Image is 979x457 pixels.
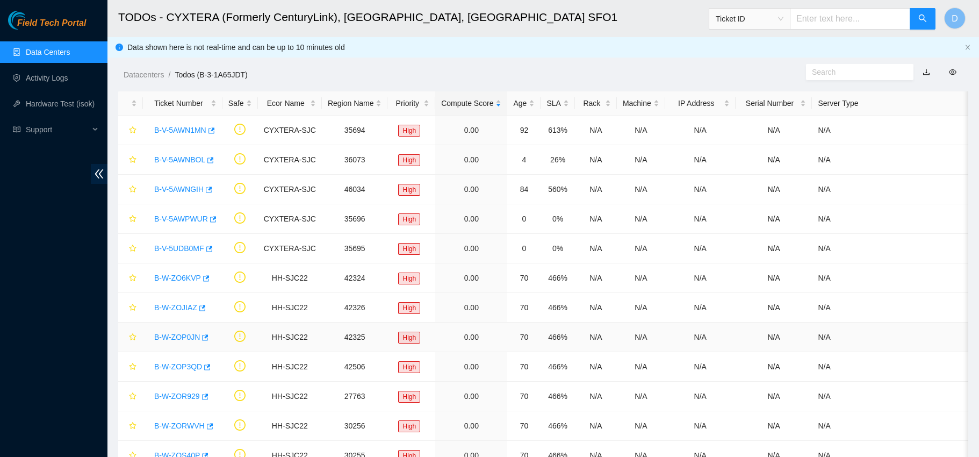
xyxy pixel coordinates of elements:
[124,181,137,198] button: star
[617,263,665,293] td: N/A
[124,151,137,168] button: star
[129,274,136,283] span: star
[322,204,388,234] td: 35696
[124,240,137,257] button: star
[617,352,665,382] td: N/A
[541,263,574,293] td: 466%
[13,126,20,133] span: read
[258,204,322,234] td: CYXTERA-SJC
[8,11,54,30] img: Akamai Technologies
[575,411,617,441] td: N/A
[952,12,958,25] span: D
[575,116,617,145] td: N/A
[398,391,420,403] span: High
[168,70,170,79] span: /
[234,360,246,372] span: exclamation-circle
[541,116,574,145] td: 613%
[541,175,574,204] td: 560%
[258,323,322,352] td: HH-SJC22
[541,234,574,263] td: 0%
[154,155,205,164] a: B-V-5AWNBOL
[435,411,507,441] td: 0.00
[398,302,420,314] span: High
[575,382,617,411] td: N/A
[541,323,574,352] td: 466%
[617,145,665,175] td: N/A
[234,153,246,165] span: exclamation-circle
[575,323,617,352] td: N/A
[435,293,507,323] td: 0.00
[617,411,665,441] td: N/A
[915,63,938,81] button: download
[154,274,201,282] a: B-W-ZO6KVP
[507,204,541,234] td: 0
[258,411,322,441] td: HH-SJC22
[154,215,208,223] a: B-V-5AWPWUR
[736,204,812,234] td: N/A
[398,154,420,166] span: High
[541,411,574,441] td: 466%
[507,145,541,175] td: 4
[124,122,137,139] button: star
[812,66,899,78] input: Search
[234,419,246,431] span: exclamation-circle
[944,8,966,29] button: D
[154,333,200,341] a: B-W-ZOP0JN
[736,293,812,323] td: N/A
[398,184,420,196] span: High
[175,70,247,79] a: Todos (B-3-1A65JDT)
[507,382,541,411] td: 70
[617,234,665,263] td: N/A
[575,145,617,175] td: N/A
[665,323,736,352] td: N/A
[258,145,322,175] td: CYXTERA-SJC
[575,293,617,323] td: N/A
[435,263,507,293] td: 0.00
[617,293,665,323] td: N/A
[322,234,388,263] td: 35695
[398,273,420,284] span: High
[17,18,86,28] span: Field Tech Portal
[234,242,246,253] span: exclamation-circle
[964,44,971,51] span: close
[507,234,541,263] td: 0
[575,234,617,263] td: N/A
[665,382,736,411] td: N/A
[234,301,246,312] span: exclamation-circle
[124,329,137,346] button: star
[398,361,420,373] span: High
[541,204,574,234] td: 0%
[665,263,736,293] td: N/A
[258,116,322,145] td: CYXTERA-SJC
[26,99,95,108] a: Hardware Test (isok)
[736,145,812,175] td: N/A
[129,126,136,135] span: star
[26,74,68,82] a: Activity Logs
[234,124,246,135] span: exclamation-circle
[665,293,736,323] td: N/A
[322,263,388,293] td: 42324
[736,234,812,263] td: N/A
[26,119,89,140] span: Support
[26,48,70,56] a: Data Centers
[507,116,541,145] td: 92
[923,68,930,76] a: download
[398,420,420,432] span: High
[541,352,574,382] td: 466%
[736,175,812,204] td: N/A
[154,303,197,312] a: B-W-ZOJIAZ
[258,263,322,293] td: HH-SJC22
[154,392,200,401] a: B-W-ZOR929
[665,352,736,382] td: N/A
[575,263,617,293] td: N/A
[541,382,574,411] td: 466%
[258,352,322,382] td: HH-SJC22
[790,8,910,30] input: Enter text here...
[398,125,420,137] span: High
[124,210,137,227] button: star
[575,204,617,234] td: N/A
[736,411,812,441] td: N/A
[124,299,137,316] button: star
[541,293,574,323] td: 466%
[129,245,136,253] span: star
